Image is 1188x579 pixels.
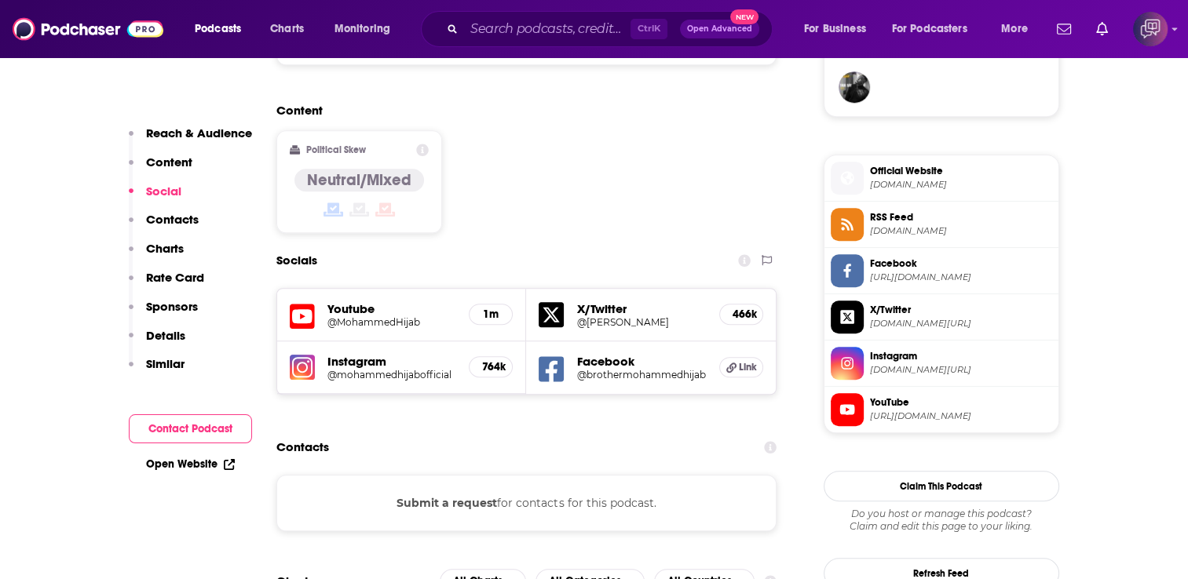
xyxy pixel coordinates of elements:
a: Show notifications dropdown [1051,16,1077,42]
h5: X/Twitter [576,301,707,316]
a: @mohammedhijabofficial [327,369,457,381]
button: open menu [793,16,886,42]
img: Podchaser - Follow, Share and Rate Podcasts [13,14,163,44]
button: open menu [882,16,990,42]
img: TSWC [839,71,870,103]
h2: Socials [276,246,317,275]
span: For Business [804,18,866,40]
p: Similar [146,356,185,371]
h5: 1m [482,308,499,321]
a: @brothermohammedhijab [576,369,707,381]
span: YouTube [870,395,1052,410]
button: open menu [184,16,261,42]
a: X/Twitter[DOMAIN_NAME][URL] [831,300,1052,333]
a: Facebook[URL][DOMAIN_NAME] [831,254,1052,287]
a: Instagram[DOMAIN_NAME][URL] [831,347,1052,380]
button: Details [129,328,185,357]
span: Ctrl K [631,19,667,39]
span: https://www.facebook.com/brothermohammedhijab [870,271,1052,283]
h2: Political Skew [306,144,366,155]
button: Reach & Audience [129,126,252,155]
span: New [730,9,758,24]
button: Open AdvancedNew [680,20,759,38]
button: Rate Card [129,270,204,299]
p: Sponsors [146,299,198,314]
p: Reach & Audience [146,126,252,140]
span: Do you host or manage this podcast? [824,508,1059,520]
span: Monitoring [334,18,390,40]
p: Rate Card [146,270,204,285]
a: @MohammedHijab [327,316,457,328]
button: open menu [324,16,411,42]
a: Charts [260,16,313,42]
button: Social [129,184,181,213]
span: Open Advanced [687,25,752,33]
span: Official Website [870,164,1052,178]
span: X/Twitter [870,303,1052,317]
span: twitter.com/mohammed_hijab [870,318,1052,330]
div: Claim and edit this page to your liking. [824,508,1059,533]
button: Show profile menu [1133,12,1168,46]
span: https://www.youtube.com/@MohammedHijab [870,410,1052,422]
button: open menu [990,16,1047,42]
button: Content [129,155,192,184]
a: Official Website[DOMAIN_NAME] [831,162,1052,195]
span: Logged in as corioliscompany [1133,12,1168,46]
span: Podcasts [195,18,241,40]
h4: Neutral/Mixed [307,170,411,190]
div: Search podcasts, credits, & more... [436,11,788,47]
span: muslimcentral.com [870,225,1052,237]
a: Show notifications dropdown [1090,16,1114,42]
span: For Podcasters [892,18,967,40]
p: Social [146,184,181,198]
p: Contacts [146,212,199,227]
a: Open Website [146,457,235,471]
h5: 466k [733,308,750,321]
h5: 764k [482,360,499,373]
span: RSS Feed [870,210,1052,224]
h5: Facebook [576,354,707,369]
div: for contacts for this podcast. [276,475,777,531]
h2: Content [276,103,765,118]
a: RSS Feed[DOMAIN_NAME] [831,208,1052,241]
span: instagram.com/mohammedhijabofficial [870,364,1052,376]
span: Facebook [870,257,1052,271]
span: More [1001,18,1028,40]
img: User Profile [1133,12,1168,46]
input: Search podcasts, credits, & more... [464,16,631,42]
img: iconImage [290,355,315,380]
p: Details [146,328,185,343]
button: Contacts [129,212,199,241]
button: Charts [129,241,184,270]
button: Submit a request [397,494,497,512]
h5: Instagram [327,354,457,369]
h2: Contacts [276,432,329,462]
button: Contact Podcast [129,414,252,443]
h5: Youtube [327,301,457,316]
a: YouTube[URL][DOMAIN_NAME] [831,393,1052,426]
p: Charts [146,241,184,256]
a: Link [719,357,763,377]
button: Claim This Podcast [824,471,1059,501]
a: @[PERSON_NAME] [576,316,707,328]
span: Instagram [870,349,1052,363]
span: muslimcentral.com [870,179,1052,191]
p: Content [146,155,192,169]
span: Link [739,361,757,373]
button: Similar [129,356,185,385]
button: Sponsors [129,299,198,328]
span: Charts [270,18,304,40]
